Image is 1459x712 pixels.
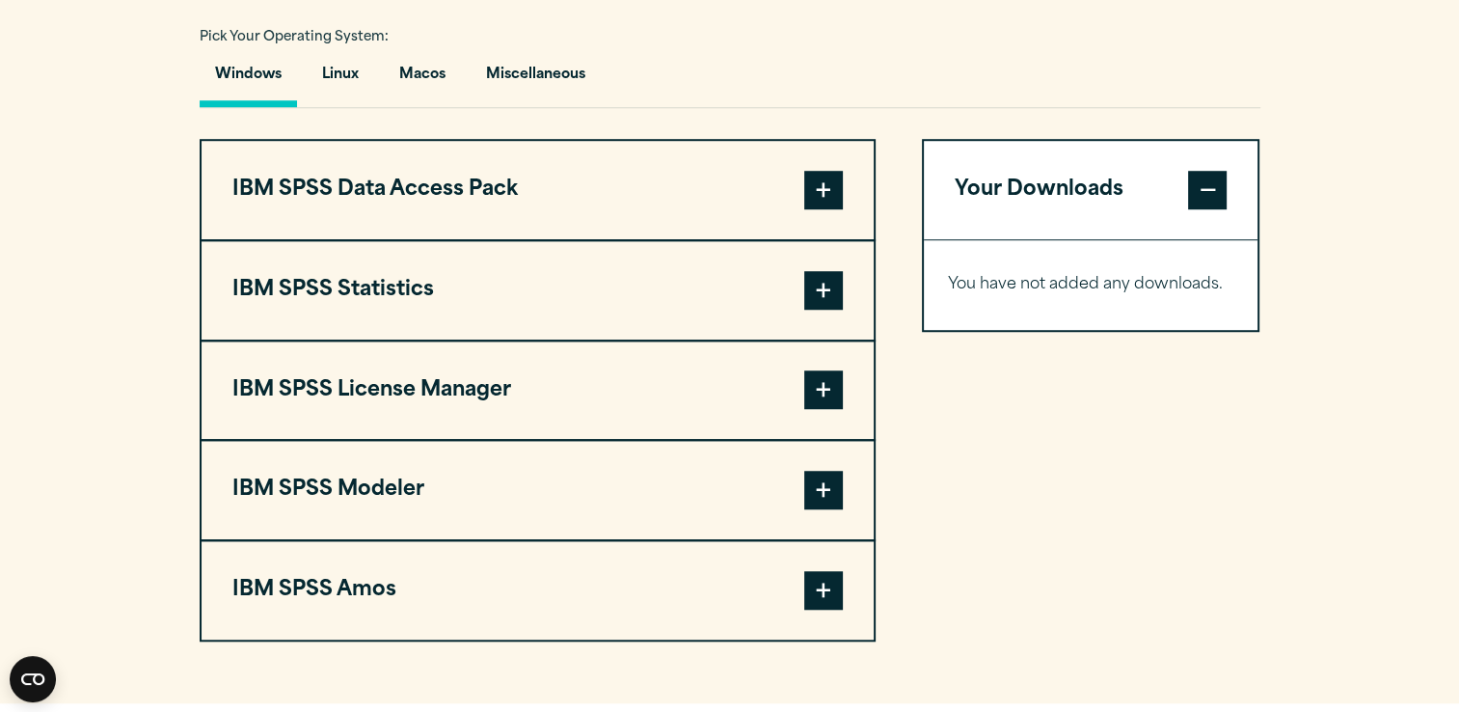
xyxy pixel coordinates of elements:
[924,141,1258,239] button: Your Downloads
[307,52,374,107] button: Linux
[948,271,1234,299] p: You have not added any downloads.
[202,241,874,340] button: IBM SPSS Statistics
[202,141,874,239] button: IBM SPSS Data Access Pack
[200,31,389,43] span: Pick Your Operating System:
[202,342,874,440] button: IBM SPSS License Manager
[384,52,461,107] button: Macos
[471,52,601,107] button: Miscellaneous
[200,52,297,107] button: Windows
[10,656,56,702] button: Open CMP widget
[202,441,874,539] button: IBM SPSS Modeler
[924,239,1258,330] div: Your Downloads
[202,541,874,640] button: IBM SPSS Amos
